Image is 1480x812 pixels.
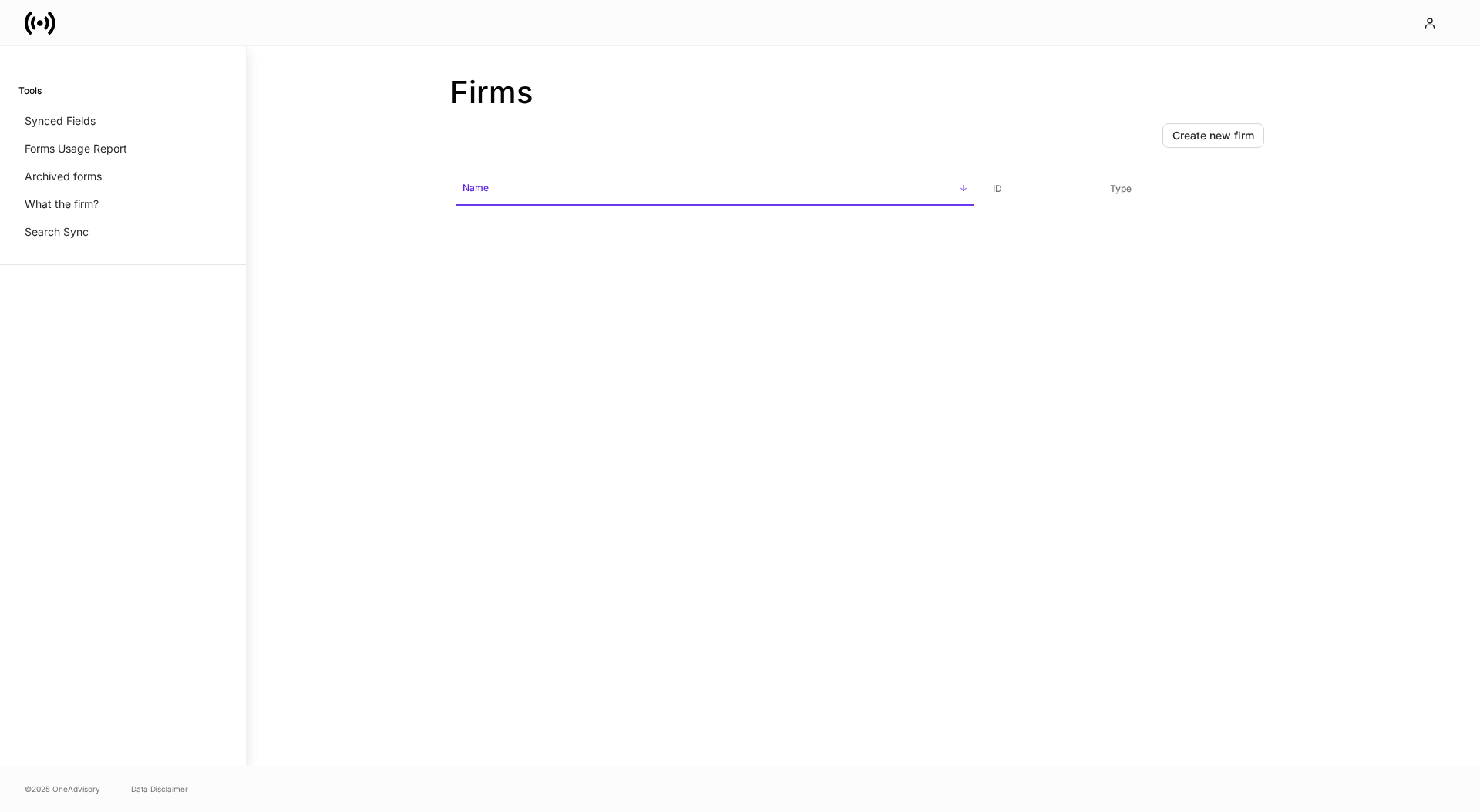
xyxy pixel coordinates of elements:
[18,190,227,218] a: What the firm?
[18,107,227,135] a: Synced Fields
[1162,123,1264,148] button: Create new firm
[1104,173,1270,205] span: Type
[1172,128,1254,143] div: Create new firm
[25,169,102,184] p: Archived forms
[25,783,100,795] span: © 2025 OneAdvisory
[25,113,96,129] p: Synced Fields
[456,173,974,206] span: Name
[18,218,227,246] a: Search Sync
[25,224,89,240] p: Search Sync
[993,181,1002,196] h6: ID
[987,173,1091,205] span: ID
[18,163,227,190] a: Archived forms
[18,135,227,163] a: Forms Usage Report
[25,196,99,212] p: What the firm?
[25,141,127,156] p: Forms Usage Report
[450,74,1276,111] h2: Firms
[462,180,489,195] h6: Name
[131,783,188,795] a: Data Disclaimer
[1110,181,1132,196] h6: Type
[18,83,42,98] h6: Tools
